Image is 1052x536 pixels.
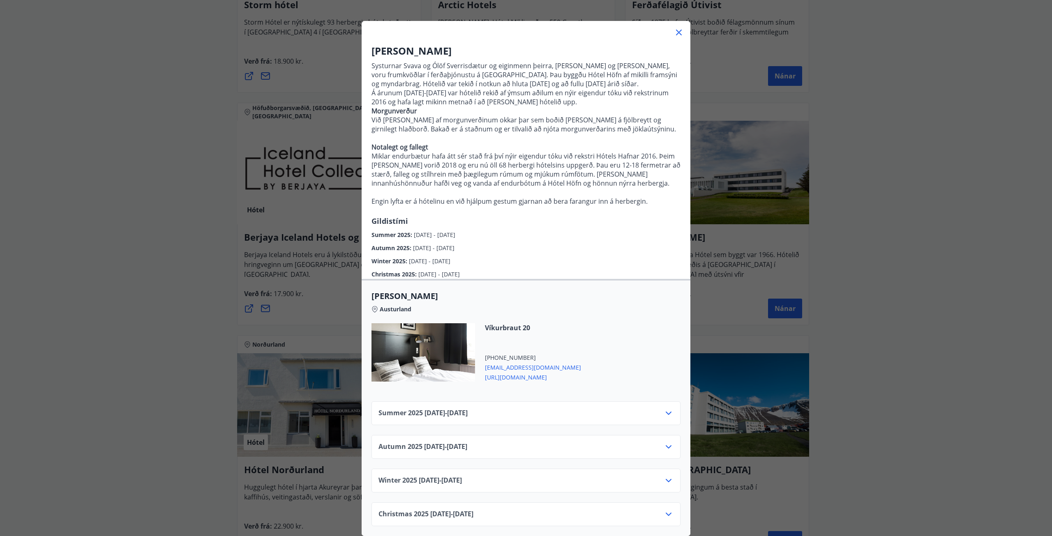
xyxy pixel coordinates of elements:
[371,231,414,239] span: Summer 2025 :
[371,244,413,252] span: Autumn 2025 :
[371,290,681,302] span: [PERSON_NAME]
[371,106,681,206] p: Við [PERSON_NAME] af morgunverðinum okkar þar sem boðið [PERSON_NAME] á fjölbreytt og girnilegt h...
[413,244,454,252] span: [DATE] - [DATE]
[371,270,418,278] span: Christmas 2025 :
[378,442,467,452] span: Autumn 2025 [DATE] - [DATE]
[371,257,409,265] span: Winter 2025 :
[485,362,581,372] span: [EMAIL_ADDRESS][DOMAIN_NAME]
[409,257,450,265] span: [DATE] - [DATE]
[380,305,411,313] span: Austurland
[371,106,417,115] strong: Morgunverður
[485,323,581,332] span: Víkurbraut 20
[371,216,408,226] span: Gildistími
[371,143,428,152] strong: Notalegt og fallegt
[371,44,681,58] h3: [PERSON_NAME]
[485,372,581,382] span: [URL][DOMAIN_NAME]
[418,270,460,278] span: [DATE] - [DATE]
[378,408,468,418] span: Summer 2025 [DATE] - [DATE]
[378,476,462,485] span: Winter 2025 [DATE] - [DATE]
[371,61,681,106] p: Systurnar Svava og Ólöf Sverrisdætur og eiginmenn þeirra, [PERSON_NAME] og [PERSON_NAME], voru fr...
[414,231,455,239] span: [DATE] - [DATE]
[485,354,581,362] span: [PHONE_NUMBER]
